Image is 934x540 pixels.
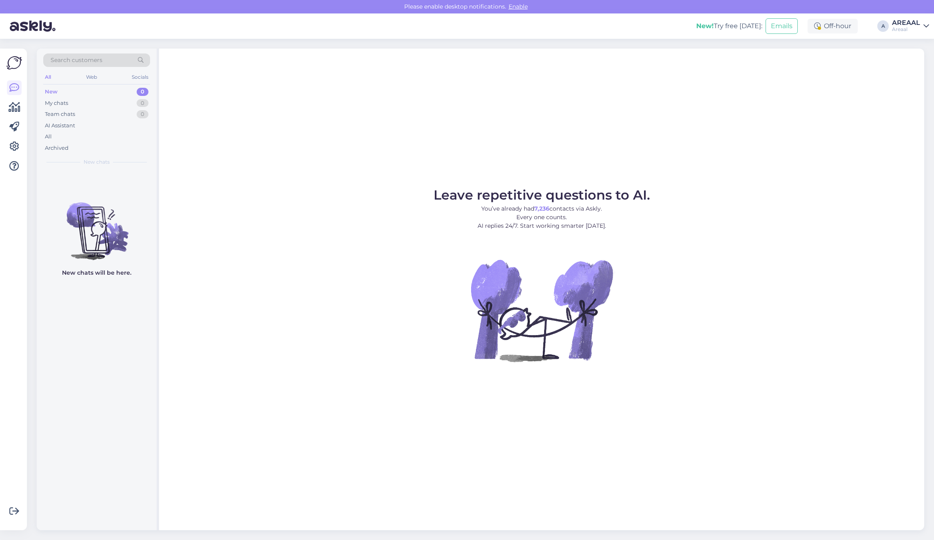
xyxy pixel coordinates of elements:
[468,237,615,384] img: No Chat active
[51,56,102,64] span: Search customers
[37,188,157,261] img: No chats
[45,144,69,152] div: Archived
[892,20,920,26] div: AREAAL
[7,55,22,71] img: Askly Logo
[506,3,530,10] span: Enable
[877,20,889,32] div: A
[766,18,798,34] button: Emails
[696,21,762,31] div: Try free [DATE]:
[130,72,150,82] div: Socials
[892,26,920,33] div: Areaal
[84,72,99,82] div: Web
[62,269,131,277] p: New chats will be here.
[45,110,75,118] div: Team chats
[696,22,714,30] b: New!
[84,158,110,166] span: New chats
[434,187,650,203] span: Leave repetitive questions to AI.
[892,20,929,33] a: AREAALAreaal
[808,19,858,33] div: Off-hour
[45,133,52,141] div: All
[45,122,75,130] div: AI Assistant
[137,110,148,118] div: 0
[137,88,148,96] div: 0
[43,72,53,82] div: All
[137,99,148,107] div: 0
[534,205,549,212] b: 7,236
[45,88,58,96] div: New
[45,99,68,107] div: My chats
[434,204,650,230] p: You’ve already had contacts via Askly. Every one counts. AI replies 24/7. Start working smarter [...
